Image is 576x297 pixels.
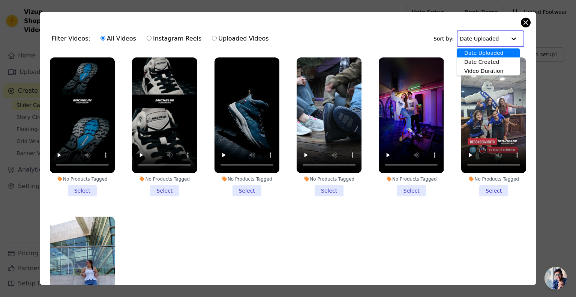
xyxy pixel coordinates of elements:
[379,176,444,182] div: No Products Tagged
[132,176,197,182] div: No Products Tagged
[461,176,526,182] div: No Products Tagged
[521,18,530,27] button: Close modal
[214,176,279,182] div: No Products Tagged
[544,267,567,289] a: Chat abierto
[297,176,361,182] div: No Products Tagged
[211,34,269,44] label: Uploaded Videos
[457,57,520,66] div: Date Created
[52,30,273,47] div: Filter Videos:
[457,48,520,57] div: Date Uploaded
[433,30,525,47] div: Sort by:
[457,66,520,75] div: Video Duration
[50,176,115,182] div: No Products Tagged
[146,34,202,44] label: Instagram Reels
[100,34,136,44] label: All Videos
